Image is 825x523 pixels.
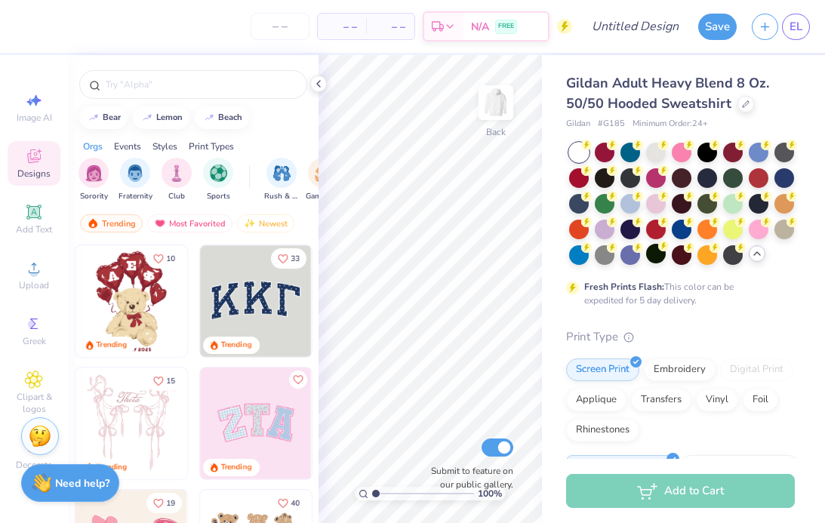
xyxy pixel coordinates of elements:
[644,358,716,381] div: Embroidery
[119,191,152,202] span: Fraternity
[423,464,513,491] label: Submit to feature on our public gallery.
[119,158,152,202] button: filter button
[696,389,738,411] div: Vinyl
[251,13,309,40] input: – –
[87,218,99,229] img: trending.gif
[168,165,185,182] img: Club Image
[598,118,625,131] span: # G185
[166,377,175,385] span: 15
[631,389,691,411] div: Transfers
[17,168,51,180] span: Designs
[156,113,183,122] div: lemon
[311,368,423,479] img: 5ee11766-d822-42f5-ad4e-763472bf8dcf
[306,158,340,202] button: filter button
[114,140,141,153] div: Events
[162,158,192,202] div: filter for Club
[141,113,153,122] img: trend_line.gif
[481,88,511,118] img: Back
[189,140,234,153] div: Print Types
[566,358,639,381] div: Screen Print
[743,389,778,411] div: Foil
[566,74,769,112] span: Gildan Adult Heavy Blend 8 Oz. 50/50 Hooded Sweatshirt
[83,140,103,153] div: Orgs
[133,106,189,129] button: lemon
[291,255,300,263] span: 33
[584,281,664,293] strong: Fresh Prints Flash:
[79,106,128,129] button: bear
[698,14,737,40] button: Save
[566,389,626,411] div: Applique
[315,165,332,182] img: Game Day Image
[97,340,128,351] div: Trending
[78,158,109,202] button: filter button
[127,165,143,182] img: Fraternity Image
[271,248,306,269] button: Like
[154,218,166,229] img: most_fav.gif
[203,158,233,202] button: filter button
[23,335,46,347] span: Greek
[486,125,506,139] div: Back
[291,500,300,507] span: 40
[16,223,52,235] span: Add Text
[75,245,187,357] img: 587403a7-0594-4a7f-b2bd-0ca67a3ff8dd
[97,462,128,473] div: Trending
[471,19,489,35] span: N/A
[186,368,298,479] img: d12a98c7-f0f7-4345-bf3a-b9f1b718b86e
[200,245,312,357] img: 3b9aba4f-e317-4aa7-a679-c95a879539bd
[244,218,256,229] img: Newest.gif
[271,493,306,513] button: Like
[16,459,52,471] span: Decorate
[166,500,175,507] span: 19
[566,419,639,441] div: Rhinestones
[203,158,233,202] div: filter for Sports
[580,11,691,42] input: Untitled Design
[566,118,590,131] span: Gildan
[478,487,502,500] span: 100 %
[80,191,108,202] span: Sorority
[103,113,121,122] div: bear
[207,191,230,202] span: Sports
[146,248,182,269] button: Like
[566,328,795,346] div: Print Type
[790,18,802,35] span: EL
[375,19,405,35] span: – –
[218,113,242,122] div: beach
[720,358,793,381] div: Digital Print
[498,21,514,32] span: FREE
[146,493,182,513] button: Like
[203,113,215,122] img: trend_line.gif
[168,191,185,202] span: Club
[88,113,100,122] img: trend_line.gif
[104,77,297,92] input: Try "Alpha"
[162,158,192,202] button: filter button
[289,371,307,389] button: Like
[237,214,294,232] div: Newest
[166,255,175,263] span: 10
[311,245,423,357] img: edfb13fc-0e43-44eb-bea2-bf7fc0dd67f9
[306,158,340,202] div: filter for Game Day
[152,140,177,153] div: Styles
[221,340,252,351] div: Trending
[264,158,299,202] div: filter for Rush & Bid
[264,158,299,202] button: filter button
[584,280,770,307] div: This color can be expedited for 5 day delivery.
[210,165,227,182] img: Sports Image
[17,112,52,124] span: Image AI
[85,165,103,182] img: Sorority Image
[633,118,708,131] span: Minimum Order: 24 +
[119,158,152,202] div: filter for Fraternity
[147,214,232,232] div: Most Favorited
[273,165,291,182] img: Rush & Bid Image
[186,245,298,357] img: e74243e0-e378-47aa-a400-bc6bcb25063a
[80,214,143,232] div: Trending
[221,462,252,473] div: Trending
[75,368,187,479] img: 83dda5b0-2158-48ca-832c-f6b4ef4c4536
[200,368,312,479] img: 9980f5e8-e6a1-4b4a-8839-2b0e9349023c
[78,158,109,202] div: filter for Sorority
[19,279,49,291] span: Upload
[782,14,810,40] a: EL
[306,191,340,202] span: Game Day
[146,371,182,391] button: Like
[55,476,109,491] strong: Need help?
[8,391,60,415] span: Clipart & logos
